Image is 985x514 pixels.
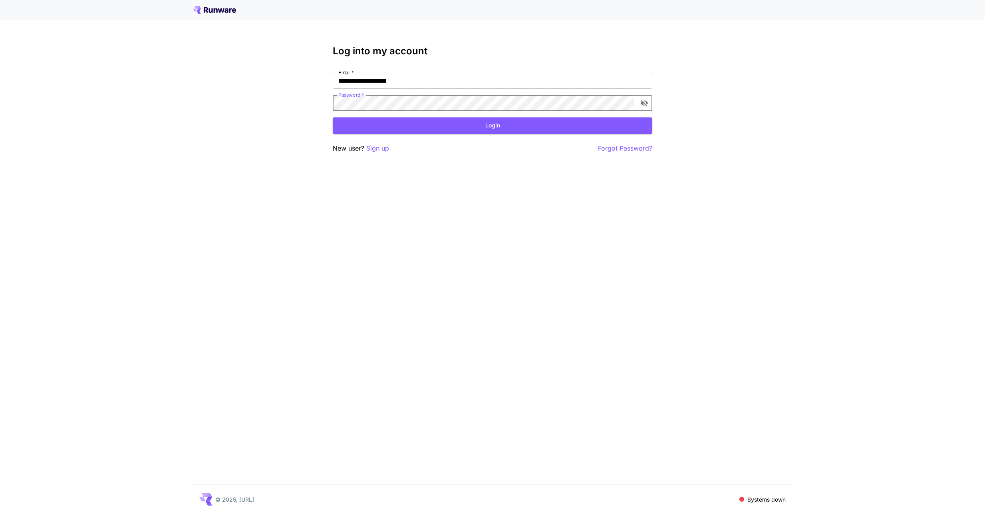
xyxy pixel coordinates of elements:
[598,143,652,153] button: Forgot Password?
[637,96,651,110] button: toggle password visibility
[333,143,389,153] p: New user?
[338,69,354,76] label: Email
[338,91,364,98] label: Password
[366,143,389,153] button: Sign up
[333,46,652,57] h3: Log into my account
[333,117,652,134] button: Login
[747,495,786,504] p: Systems down
[215,495,254,504] p: © 2025, [URL]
